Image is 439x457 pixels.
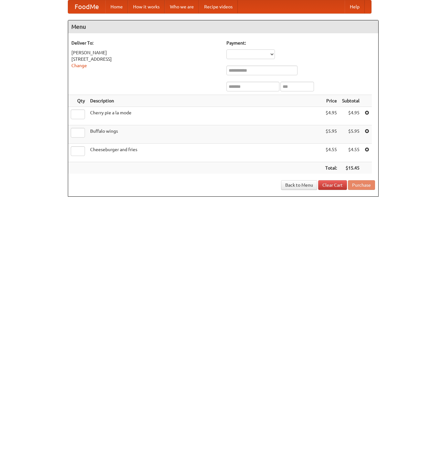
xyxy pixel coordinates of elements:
a: Clear Cart [318,180,347,190]
div: [STREET_ADDRESS] [71,56,220,62]
th: Qty [68,95,88,107]
a: Back to Menu [281,180,317,190]
th: $15.45 [340,162,362,174]
td: $4.55 [340,144,362,162]
td: $4.95 [340,107,362,125]
a: Who we are [165,0,199,13]
th: Subtotal [340,95,362,107]
h4: Menu [68,20,378,33]
td: $4.55 [323,144,340,162]
h5: Deliver To: [71,40,220,46]
td: $5.95 [340,125,362,144]
td: Cheeseburger and fries [88,144,323,162]
td: $5.95 [323,125,340,144]
td: Buffalo wings [88,125,323,144]
a: Recipe videos [199,0,238,13]
a: Home [105,0,128,13]
a: Change [71,63,87,68]
a: FoodMe [68,0,105,13]
a: Help [345,0,365,13]
th: Description [88,95,323,107]
div: [PERSON_NAME] [71,49,220,56]
h5: Payment: [226,40,375,46]
td: Cherry pie a la mode [88,107,323,125]
th: Price [323,95,340,107]
button: Purchase [348,180,375,190]
th: Total: [323,162,340,174]
a: How it works [128,0,165,13]
td: $4.95 [323,107,340,125]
